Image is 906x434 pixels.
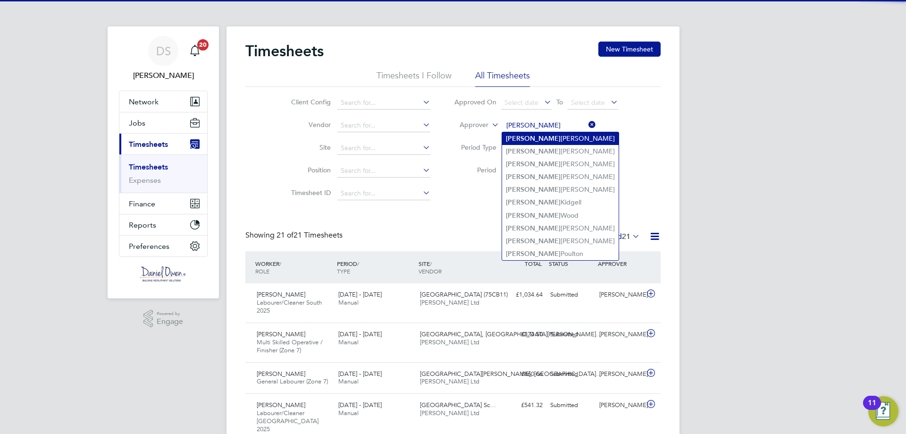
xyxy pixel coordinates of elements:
span: Labourer/Cleaner South 2025 [257,298,322,315]
span: [DATE] - [DATE] [338,401,382,409]
div: SITE [416,255,498,280]
div: [PERSON_NAME] [596,287,645,303]
span: [PERSON_NAME] Ltd [420,377,479,385]
span: Finance [129,199,155,208]
span: [GEOGRAPHIC_DATA] Sc… [420,401,496,409]
div: PERIOD [335,255,416,280]
input: Search for... [337,119,430,132]
span: [GEOGRAPHIC_DATA][PERSON_NAME], [GEOGRAPHIC_DATA]… [420,370,602,378]
b: [PERSON_NAME] [506,160,561,168]
span: 20 [197,39,209,51]
span: [PERSON_NAME] Ltd [420,338,479,346]
li: Kidgell [502,196,619,209]
div: Submitted [546,366,596,382]
li: Poulton [502,247,619,260]
input: Search for... [337,142,430,155]
span: [PERSON_NAME] [257,290,305,298]
li: [PERSON_NAME] [502,222,619,235]
b: [PERSON_NAME] [506,224,561,232]
span: Timesheets [129,140,168,149]
span: [PERSON_NAME] Ltd [420,409,479,417]
label: Site [288,143,331,152]
span: Select date [571,98,605,107]
b: [PERSON_NAME] [506,237,561,245]
div: Submitted [546,327,596,342]
span: Manual [338,377,359,385]
div: £541.32 [497,398,546,413]
button: Timesheets [119,134,207,154]
span: Labourer/Cleaner [GEOGRAPHIC_DATA] 2025 [257,409,319,433]
label: Period [454,166,496,174]
span: Preferences [129,242,169,251]
button: Network [119,91,207,112]
li: [PERSON_NAME] [502,145,619,158]
span: General Labourer (Zone 7) [257,377,328,385]
b: [PERSON_NAME] [506,173,561,181]
button: Jobs [119,112,207,133]
b: [PERSON_NAME] [506,198,561,206]
span: 21 of [277,230,294,240]
li: [PERSON_NAME] [502,132,619,145]
a: Go to home page [119,266,208,281]
span: / [430,260,432,267]
div: [PERSON_NAME] [596,366,645,382]
div: STATUS [546,255,596,272]
div: Submitted [546,287,596,303]
span: [PERSON_NAME] [257,401,305,409]
div: Timesheets [119,154,207,193]
div: [PERSON_NAME] [596,398,645,413]
span: [GEOGRAPHIC_DATA], [GEOGRAPHIC_DATA][PERSON_NAME]… [420,330,602,338]
span: Dan Skinner [119,70,208,81]
div: APPROVER [596,255,645,272]
span: Network [129,97,159,106]
span: Manual [338,298,359,306]
li: Wood [502,209,619,222]
button: Reports [119,214,207,235]
input: Search for... [337,164,430,178]
div: £874.50 [497,327,546,342]
button: Preferences [119,236,207,256]
div: Showing [245,230,344,240]
span: TOTAL [525,260,542,267]
span: 21 [622,232,630,241]
span: [PERSON_NAME] Ltd [420,298,479,306]
b: [PERSON_NAME] [506,147,561,155]
nav: Main navigation [108,26,219,298]
span: ROLE [255,267,269,275]
input: Search for... [337,96,430,110]
a: 20 [185,36,204,66]
span: Reports [129,221,156,230]
a: DS[PERSON_NAME] [119,36,208,81]
img: danielowen-logo-retina.png [140,266,187,281]
span: Engage [157,318,183,326]
button: New Timesheet [598,42,661,57]
li: Timesheets I Follow [377,70,452,87]
span: TYPE [337,267,350,275]
li: [PERSON_NAME] [502,235,619,247]
span: [PERSON_NAME] [257,370,305,378]
span: Manual [338,338,359,346]
label: Position [288,166,331,174]
span: / [357,260,359,267]
a: Powered byEngage [143,310,184,328]
b: [PERSON_NAME] [506,186,561,194]
button: Open Resource Center, 11 new notifications [868,396,898,426]
span: 21 Timesheets [277,230,343,240]
span: Multi Skilled Operative / Finisher (Zone 7) [257,338,323,354]
div: WORKER [253,255,335,280]
span: DS [156,45,171,57]
span: [DATE] - [DATE] [338,290,382,298]
div: £1,034.64 [497,287,546,303]
li: [PERSON_NAME] [502,158,619,170]
span: Powered by [157,310,183,318]
span: Jobs [129,119,145,128]
span: Manual [338,409,359,417]
input: Search for... [337,187,430,200]
span: / [279,260,281,267]
li: [PERSON_NAME] [502,170,619,183]
a: Expenses [129,176,161,185]
label: Timesheet ID [288,188,331,197]
span: VENDOR [419,267,442,275]
label: Approver [446,120,488,130]
span: Select date [504,98,538,107]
